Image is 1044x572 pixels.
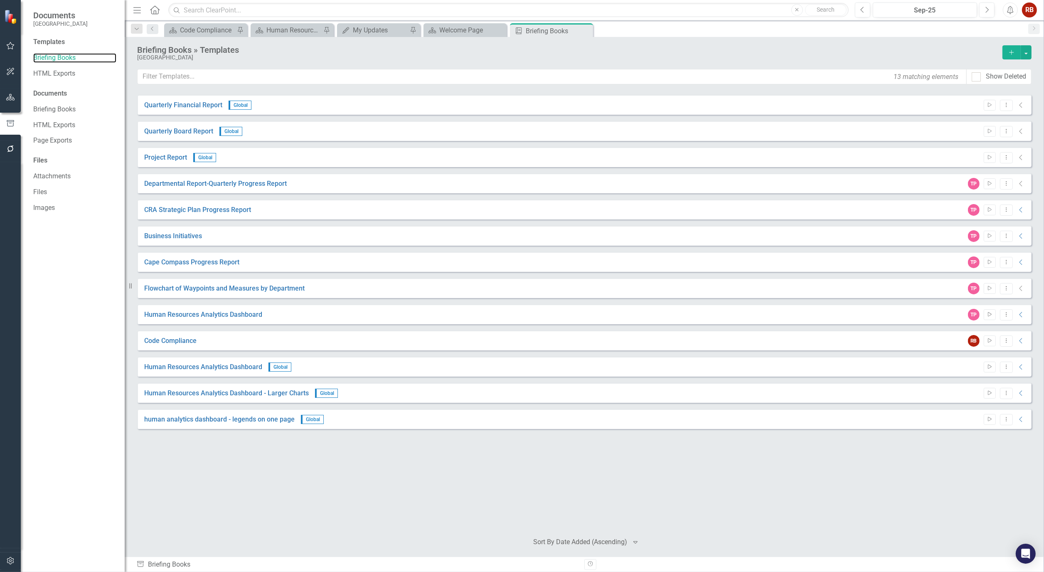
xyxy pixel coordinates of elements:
[968,230,980,242] div: TP
[968,178,980,190] div: TP
[876,5,974,15] div: Sep-25
[144,127,213,136] a: Quarterly Board Report
[266,25,321,35] div: Human Resources Analytics Dashboard
[353,25,408,35] div: My Updates
[33,10,88,20] span: Documents
[891,70,960,84] div: 13 matching elements
[219,127,242,136] span: Global
[137,45,998,54] div: Briefing Books » Templates
[144,232,202,241] a: Business Initiatives
[301,415,324,424] span: Global
[33,105,116,114] a: Briefing Books
[33,187,116,197] a: Files
[253,25,321,35] a: Human Resources Analytics Dashboard
[33,172,116,181] a: Attachments
[986,72,1026,81] div: Show Deleted
[33,203,116,213] a: Images
[968,204,980,216] div: TP
[33,37,116,47] div: Templates
[439,25,505,35] div: Welcome Page
[166,25,235,35] a: Code Compliance
[144,258,239,267] a: Cape Compass Progress Report
[33,69,116,79] a: HTML Exports
[268,362,291,372] span: Global
[144,179,287,189] a: Departmental Report-Quarterly Progress Report
[137,69,967,84] input: Filter Templates...
[144,153,187,163] a: Project Report
[33,136,116,145] a: Page Exports
[968,283,980,294] div: TP
[136,560,578,570] div: Briefing Books
[144,336,197,346] a: Code Compliance
[817,6,835,13] span: Search
[968,309,980,321] div: TP
[193,153,216,162] span: Global
[144,362,262,372] a: Human Resources Analytics Dashboard
[180,25,235,35] div: Code Compliance
[526,26,591,36] div: Briefing Books
[33,89,116,99] div: Documents
[33,20,88,27] small: [GEOGRAPHIC_DATA]
[315,389,338,398] span: Global
[144,415,295,424] a: human analytics dashboard - legends on one page
[426,25,505,35] a: Welcome Page
[1016,544,1036,564] div: Open Intercom Messenger
[33,121,116,130] a: HTML Exports
[137,54,998,61] div: [GEOGRAPHIC_DATA]
[968,335,980,347] div: RB
[1022,2,1037,17] button: RB
[873,2,977,17] button: Sep-25
[968,256,980,268] div: TP
[144,101,222,110] a: Quarterly Financial Report
[805,4,847,16] button: Search
[144,284,305,293] a: Flowchart of Waypoints and Measures by Department
[4,9,19,24] img: ClearPoint Strategy
[33,156,116,165] div: Files
[168,3,849,17] input: Search ClearPoint...
[144,389,309,398] a: Human Resources Analytics Dashboard - Larger Charts
[229,101,251,110] span: Global
[339,25,408,35] a: My Updates
[144,205,251,215] a: CRA Strategic Plan Progress Report
[33,53,116,63] a: Briefing Books
[144,310,262,320] a: Human Resources Analytics Dashboard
